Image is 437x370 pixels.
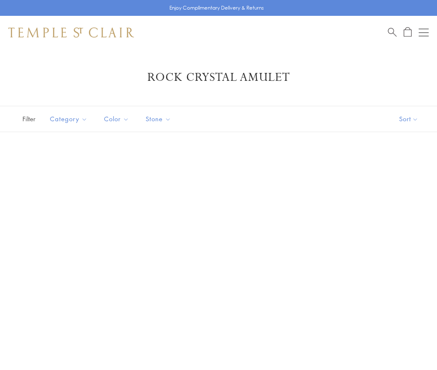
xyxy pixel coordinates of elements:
[139,110,177,128] button: Stone
[100,114,135,124] span: Color
[44,110,94,128] button: Category
[388,27,397,37] a: Search
[419,27,429,37] button: Open navigation
[169,4,264,12] p: Enjoy Complimentary Delivery & Returns
[46,114,94,124] span: Category
[8,27,134,37] img: Temple St. Clair
[142,114,177,124] span: Stone
[404,27,412,37] a: Open Shopping Bag
[21,70,416,85] h1: Rock Crystal Amulet
[98,110,135,128] button: Color
[380,106,437,132] button: Show sort by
